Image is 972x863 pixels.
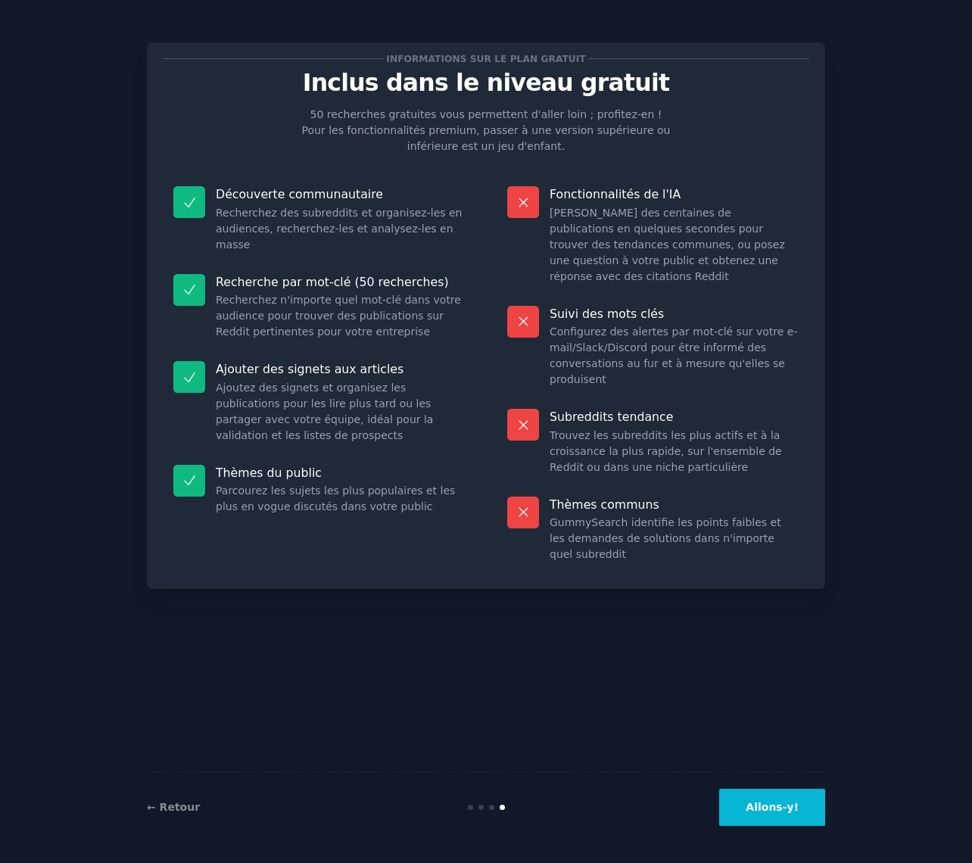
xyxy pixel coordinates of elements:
font: Configurez des alertes par mot-clé sur votre e-mail/Slack/Discord pour être informé des conversat... [550,326,798,385]
font: Fonctionnalités de l'IA [550,187,681,201]
font: Ajoutez des signets et organisez les publications pour les lire plus tard ou les partager avec vo... [216,382,433,441]
font: Recherche par mot-clé (50 recherches) [216,275,449,289]
font: Parcourez les sujets les plus populaires et les plus en vogue discutés dans votre public [216,484,455,513]
font: Suivi des mots clés [550,307,664,321]
font: Ajouter des signets aux articles [216,362,403,376]
font: Allons-y! [746,801,799,813]
font: Découverte communautaire [216,187,383,201]
font: Recherchez des subreddits et organisez-les en audiences, recherchez-les et analysez-les en masse [216,207,462,251]
button: Allons-y! [719,789,825,826]
font: Subreddits tendance [550,410,673,424]
a: ← Retour [147,801,200,813]
font: Trouvez les subreddits les plus actifs et à la croissance la plus rapide, sur l'ensemble de Reddi... [550,429,782,473]
font: Recherchez n'importe quel mot-clé dans votre audience pour trouver des publications sur Reddit pe... [216,294,461,338]
font: [PERSON_NAME] des centaines de publications en quelques secondes pour trouver des tendances commu... [550,207,785,282]
font: Thèmes du public [216,466,322,480]
font: 50 recherches gratuites vous permettent d'aller loin ; profitez-en ! [310,108,662,120]
font: Inclus dans le niveau gratuit [303,69,669,96]
font: Thèmes communs [550,497,659,512]
font: Informations sur le plan gratuit [386,54,585,64]
font: GummySearch identifie les points faibles et les demandes de solutions dans n'importe quel subreddit [550,516,781,560]
font: Pour les fonctionnalités premium, passer à une version supérieure ou inférieure est un jeu d'enfant. [302,124,671,152]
